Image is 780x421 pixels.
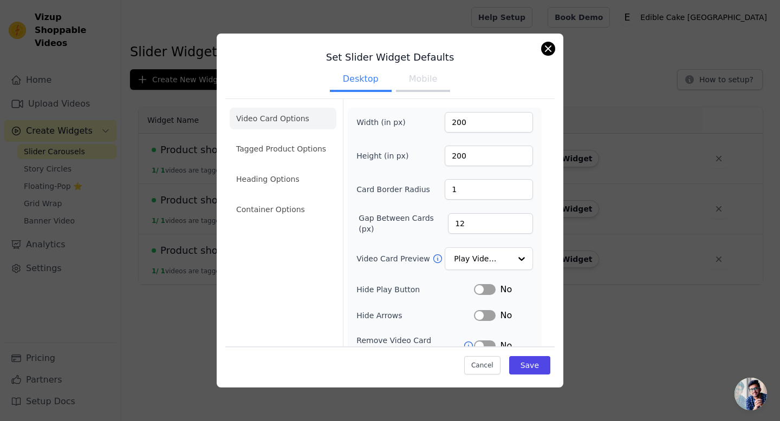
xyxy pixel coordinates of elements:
button: Close modal [542,42,555,55]
h3: Set Slider Widget Defaults [225,51,555,64]
button: Desktop [330,68,392,92]
div: Open chat [734,378,767,410]
label: Width (in px) [356,117,415,128]
li: Tagged Product Options [230,138,336,160]
label: Remove Video Card Shadow [356,335,463,357]
label: Hide Arrows [356,310,474,321]
span: No [500,339,512,352]
span: No [500,309,512,322]
button: Save [509,356,550,374]
button: Mobile [396,68,450,92]
label: Video Card Preview [356,253,432,264]
label: Height (in px) [356,150,415,161]
li: Video Card Options [230,108,336,129]
label: Card Border Radius [356,184,430,195]
span: No [500,283,512,296]
li: Heading Options [230,168,336,190]
label: Gap Between Cards (px) [359,213,448,234]
li: Container Options [230,199,336,220]
label: Hide Play Button [356,284,474,295]
button: Cancel [464,356,500,374]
